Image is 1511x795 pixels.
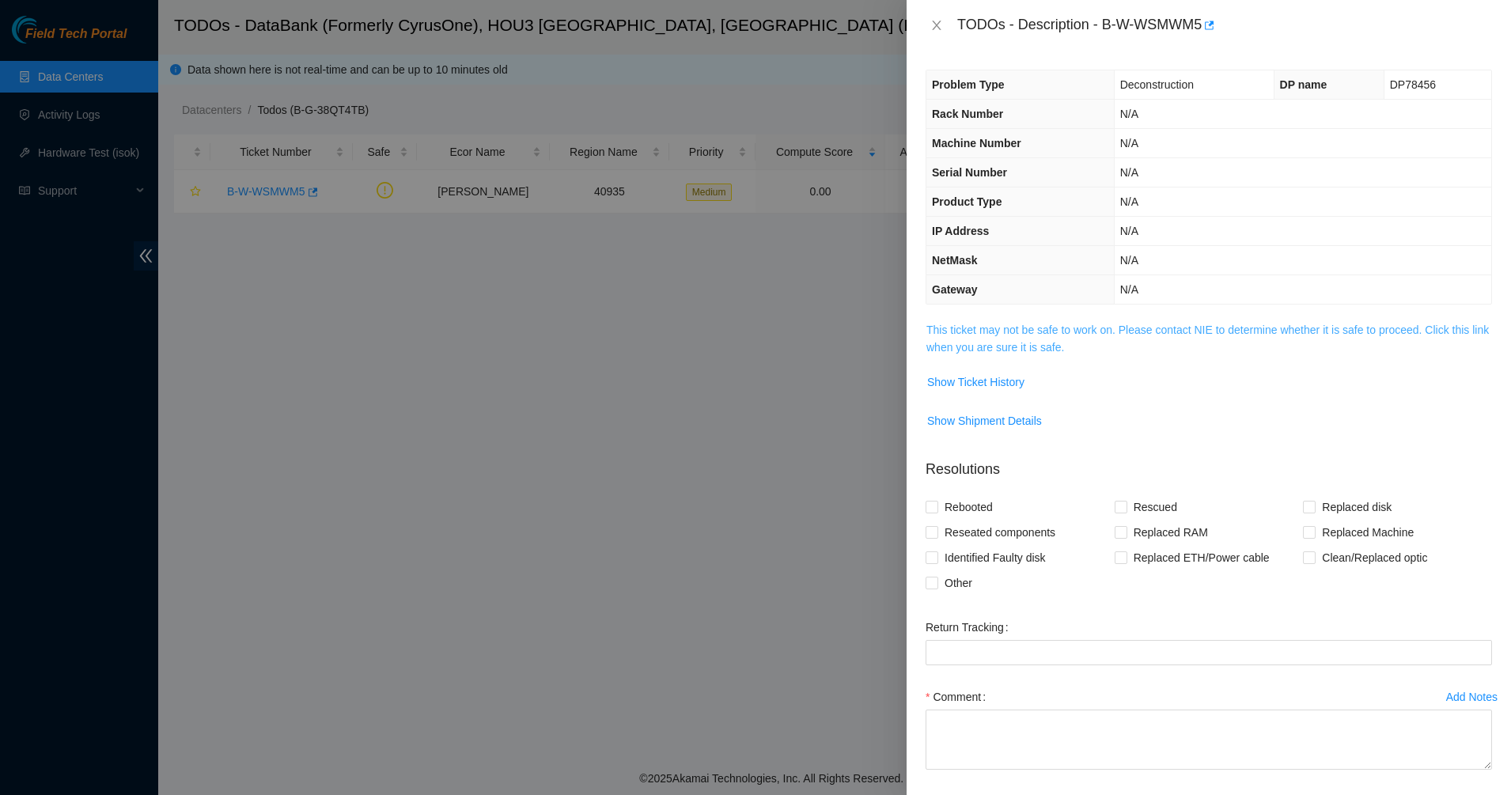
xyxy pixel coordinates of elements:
span: N/A [1120,283,1138,296]
span: Replaced disk [1316,494,1398,520]
button: Show Shipment Details [926,408,1043,433]
span: N/A [1120,137,1138,150]
label: Return Tracking [926,615,1015,640]
span: Other [938,570,979,596]
span: DP78456 [1390,78,1436,91]
span: N/A [1120,195,1138,208]
label: Comment [926,684,992,710]
span: N/A [1120,254,1138,267]
span: Rebooted [938,494,999,520]
span: Deconstruction [1120,78,1194,91]
input: Return Tracking [926,640,1492,665]
span: Show Ticket History [927,373,1024,391]
span: N/A [1120,166,1138,179]
span: Product Type [932,195,1002,208]
span: N/A [1120,108,1138,120]
span: DP name [1280,78,1327,91]
p: Resolutions [926,446,1492,480]
button: Close [926,18,948,33]
div: TODOs - Description - B-W-WSMWM5 [957,13,1492,38]
span: Machine Number [932,137,1021,150]
span: Replaced Machine [1316,520,1420,545]
span: Reseated components [938,520,1062,545]
span: Replaced ETH/Power cable [1127,545,1276,570]
span: Replaced RAM [1127,520,1214,545]
span: Clean/Replaced optic [1316,545,1433,570]
span: close [930,19,943,32]
span: IP Address [932,225,989,237]
button: Add Notes [1445,684,1498,710]
span: Show Shipment Details [927,412,1042,430]
a: This ticket may not be safe to work on. Please contact NIE to determine whether it is safe to pro... [926,324,1489,354]
span: Rack Number [932,108,1003,120]
span: Gateway [932,283,978,296]
span: Serial Number [932,166,1007,179]
div: Add Notes [1446,691,1498,702]
span: Problem Type [932,78,1005,91]
span: Rescued [1127,494,1183,520]
textarea: Comment [926,710,1492,770]
span: N/A [1120,225,1138,237]
span: Identified Faulty disk [938,545,1052,570]
button: Show Ticket History [926,369,1025,395]
span: NetMask [932,254,978,267]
